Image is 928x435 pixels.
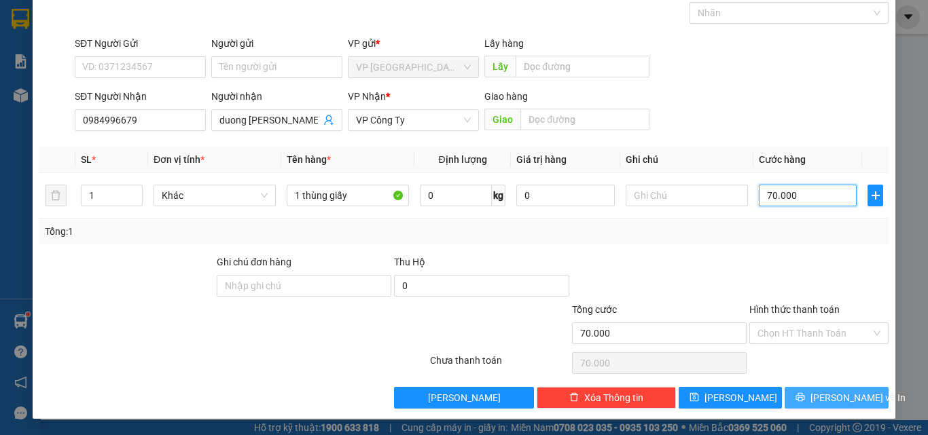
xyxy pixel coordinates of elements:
span: Giao [484,109,520,130]
input: VD: Bàn, Ghế [287,185,409,206]
input: Ghi chú đơn hàng [217,275,391,297]
span: VP Công Ty [356,110,471,130]
span: Xóa Thông tin [584,390,643,405]
div: Người gửi [211,36,342,51]
span: [PERSON_NAME] [428,390,501,405]
div: Người nhận [211,89,342,104]
input: Dọc đường [516,56,649,77]
span: Tên hàng [287,154,331,165]
span: VP Nhận [348,91,386,102]
span: Thu Hộ [394,257,425,267]
div: SĐT Người Gửi [75,36,206,51]
span: delete [569,392,579,403]
span: kg [492,185,505,206]
div: Chưa thanh toán [429,353,571,377]
span: Giá trị hàng [516,154,567,165]
label: Hình thức thanh toán [749,304,840,315]
span: SL [81,154,92,165]
span: Lấy [484,56,516,77]
span: Cước hàng [759,154,806,165]
span: VP Tân Bình [356,57,471,77]
button: plus [868,185,883,206]
span: [PERSON_NAME] và In [810,390,906,405]
span: Tổng cước [572,304,617,315]
span: Đơn vị tính [154,154,204,165]
span: plus [868,190,882,201]
span: save [690,392,699,403]
button: [PERSON_NAME] [394,387,533,409]
input: Dọc đường [520,109,649,130]
span: user-add [323,115,334,126]
input: 0 [516,185,614,206]
div: VP gửi [348,36,479,51]
span: [PERSON_NAME] [704,390,777,405]
th: Ghi chú [620,147,753,173]
span: Định lượng [438,154,486,165]
label: Ghi chú đơn hàng [217,257,291,267]
button: save[PERSON_NAME] [679,387,783,409]
input: Ghi Chú [626,185,748,206]
span: Khác [162,185,268,206]
button: deleteXóa Thông tin [537,387,676,409]
div: Tổng: 1 [45,224,359,239]
span: printer [796,392,805,403]
span: Lấy hàng [484,38,524,49]
div: SĐT Người Nhận [75,89,206,104]
button: delete [45,185,67,206]
span: Giao hàng [484,91,528,102]
button: printer[PERSON_NAME] và In [785,387,889,409]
